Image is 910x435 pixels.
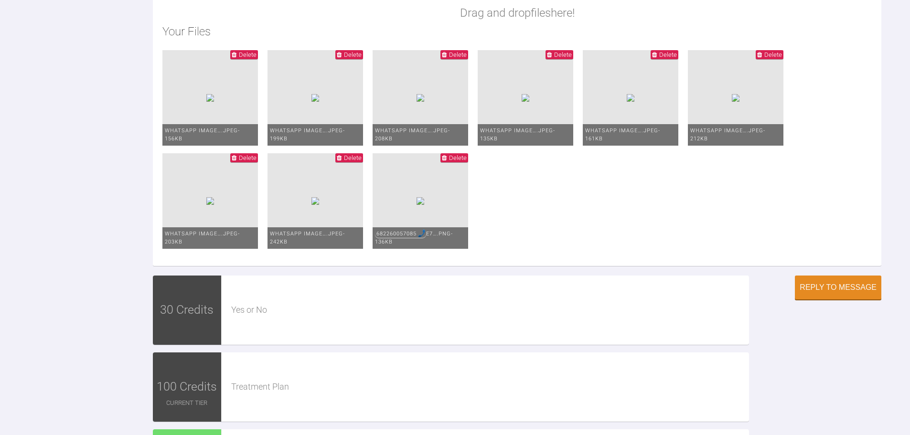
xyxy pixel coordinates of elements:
[239,51,257,58] span: Delete
[157,377,217,396] span: 100 Credits
[160,300,214,319] span: 30 Credits
[449,154,467,161] span: Delete
[449,51,467,58] span: Delete
[732,94,739,102] img: 6f5d3c19-a30c-4f07-9c87-5a755c355adf
[206,94,214,102] img: 28042b74-66a7-4b01-abf5-c2c57d5532a1
[627,94,634,102] img: ea6457aa-a6d2-4a9b-aa24-3a4519cc733e
[231,303,749,317] div: Yes or No
[585,127,660,142] span: WhatsApp Image….jpeg - 161KB
[690,127,765,142] span: WhatsApp Image….jpeg - 212KB
[270,231,345,245] span: WhatsApp Image….jpeg - 242KB
[460,4,575,22] p: Drag and drop files here!
[162,22,872,41] h2: Your Files
[417,197,424,205] img: 16763e0d-45e2-4068-b671-2fb27e414367
[480,127,555,142] span: WhatsApp Image….jpeg - 135KB
[800,283,877,292] div: Reply to Message
[311,197,319,205] img: 68b94930-1162-43e0-b1cc-390a3cf6f1fb
[522,94,529,102] img: 6c3892bd-c275-4e0d-9d7b-3bd8d6d3a89d
[270,127,345,142] span: WhatsApp Image….jpeg - 199KB
[417,94,424,102] img: 7fcff044-93a5-49bc-a954-d488fecadaa7
[231,380,749,394] div: Treatment Plan
[375,127,450,142] span: WhatsApp Image….jpeg - 208KB
[764,51,782,58] span: Delete
[418,229,426,238] img: hfpfyWBK5wQHBAGPgDf9c6qAYOxxMAAAAASUVORK5CYII=
[311,94,319,102] img: 53e02105-6e4f-43cb-96cd-2d6c9214e5b6
[165,127,240,142] span: WhatsApp Image….jpeg - 156KB
[554,51,572,58] span: Delete
[375,230,426,238] div: Call: 682260057085
[659,51,677,58] span: Delete
[344,51,362,58] span: Delete
[239,154,257,161] span: Delete
[344,154,362,161] span: Delete
[165,231,240,245] span: WhatsApp Image….jpeg - 203KB
[375,231,453,245] span: e7….png - 136KB
[206,197,214,205] img: 59dbf65d-fee8-4e46-a30d-6617b5d525f3
[795,276,881,299] button: Reply to Message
